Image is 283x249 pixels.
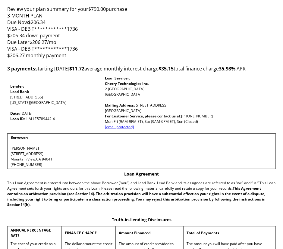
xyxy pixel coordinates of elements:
span: Cherry Technologies Inc. [105,81,149,86]
span: Review your plan summary for your $790.00 purchase [7,6,276,12]
span: $206.34 [28,19,46,26]
strong: FINANCE CHARGE [65,230,97,235]
strong: Date: [10,111,20,116]
span: total finance charge [159,65,219,72]
strong: Lender: [10,84,24,89]
span: [STREET_ADDRESS] [11,151,43,156]
span: down payment [7,32,60,39]
b: Mailing Address: [105,103,135,108]
span: 14 [89,191,93,196]
p: [STREET_ADDRESS] [GEOGRAPHIC_DATA] [105,103,273,114]
span: APR [219,65,246,72]
span: starting [DATE] [7,65,69,72]
span: monthly payment [7,52,66,59]
strong: Loan ID: [10,116,25,121]
span: $206.27/mo [30,39,56,45]
span: $206.34 [7,32,25,39]
span: 94041 [42,157,52,162]
span: average monthly interest charge [69,65,159,72]
strong: Loan Servicer: [105,76,130,81]
span: VISA - DEBIT [7,45,34,52]
p: This Loan Agreement is entered into between the above Borrower (“you”) and Lead Bank. Lead Bank a... [7,180,276,207]
strong: Amount Financed [119,230,151,235]
td: , [8,134,245,169]
strong: This Agreement contains an arbitration provision (see Section ). The arbitration provision will h... [7,186,266,207]
td: 2 [GEOGRAPHIC_DATA] [GEOGRAPHIC_DATA] [102,74,276,131]
span: Due Now [7,19,28,26]
strong: $11.72 [69,65,84,72]
span: VISA - DEBIT [7,26,34,32]
b: For Customer Service, please contact us at: [105,114,181,119]
strong: Lead Bank [10,89,29,94]
span: L-ALLE5789442-4 [26,116,55,121]
span: CA [36,157,41,162]
p: Loan Agreement [7,171,276,177]
span: 14 [20,202,25,207]
p: Mon-Fri (9AM-9PM ET), Sat (9AM-6PM ET), Sun (Closed) [105,119,273,124]
strong: Total of Payments [187,230,219,235]
td: [STREET_ADDRESS] [US_STATE][GEOGRAPHIC_DATA] [7,74,102,131]
strong: Borrower: [11,135,28,140]
span: Due Later [7,39,30,45]
div: 3-MONTH PLAN [7,12,276,19]
strong: $35.15 [159,65,174,72]
span: [DATE] [20,111,32,116]
span: $206.27 [7,52,25,59]
strong: 3 payments [7,65,35,72]
strong: ANNUAL PERCENTAGE RATE [11,228,51,238]
p: Truth-in-Lending Disclosures [7,217,276,223]
b: 35.98 % [219,65,235,72]
span: Mountain View [11,157,35,162]
span: [PERSON_NAME] [11,146,39,151]
p: [PHONE_NUMBER] [105,114,273,119]
span: [PHONE_NUMBER] [11,162,42,167]
span: (h) [25,202,30,207]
